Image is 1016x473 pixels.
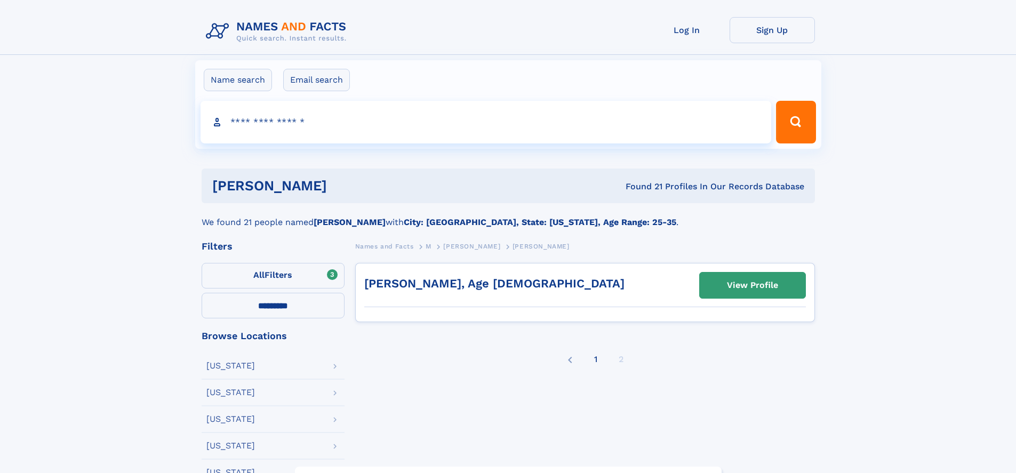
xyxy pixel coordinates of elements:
[314,217,386,227] b: [PERSON_NAME]
[426,243,431,250] span: M
[204,69,272,91] label: Name search
[776,101,815,143] button: Search Button
[202,242,345,251] div: Filters
[700,272,805,298] a: View Profile
[283,69,350,91] label: Email search
[594,346,597,373] a: 1
[513,243,570,250] span: [PERSON_NAME]
[206,388,255,397] div: [US_STATE]
[253,270,265,280] span: All
[727,273,778,298] div: View Profile
[202,263,345,288] label: Filters
[404,217,676,227] b: City: [GEOGRAPHIC_DATA], State: [US_STATE], Age Range: 25-35
[426,239,431,253] a: M
[202,17,355,46] img: Logo Names and Facts
[206,442,255,450] div: [US_STATE]
[201,101,772,143] input: search input
[206,415,255,423] div: [US_STATE]
[730,17,815,43] a: Sign Up
[202,203,815,229] div: We found 21 people named with .
[476,181,804,193] div: Found 21 Profiles In Our Records Database
[644,17,730,43] a: Log In
[619,346,623,373] div: 2
[443,239,500,253] a: [PERSON_NAME]
[364,277,625,290] a: [PERSON_NAME], Age [DEMOGRAPHIC_DATA]
[355,239,414,253] a: Names and Facts
[564,346,577,373] a: Previous
[443,243,500,250] span: [PERSON_NAME]
[212,179,476,193] h1: [PERSON_NAME]
[202,331,345,341] div: Browse Locations
[206,362,255,370] div: [US_STATE]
